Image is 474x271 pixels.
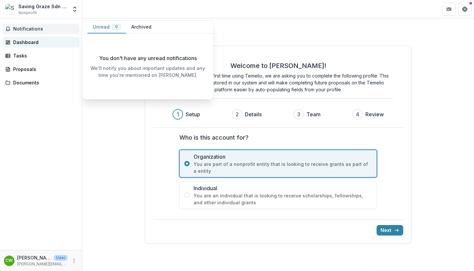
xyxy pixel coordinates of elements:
button: Next [377,225,403,236]
h3: Details [245,110,262,118]
a: Tasks [3,50,79,61]
img: Saving Graze Sdn Bhd [5,4,16,14]
button: More [70,257,78,265]
button: Open entity switcher [70,3,79,16]
span: You are part of a nonprofit entity that is looking to receive grants as part of a entity [194,161,372,174]
a: Dashboard [3,37,79,48]
div: 4 [356,110,359,118]
button: Partners [442,3,456,16]
h3: Review [365,110,384,118]
span: Individual [194,184,372,192]
p: We'll notify you about important updates and any time you're mentioned on [PERSON_NAME]. [88,65,208,79]
div: Proposals [13,66,74,73]
div: 1 [177,110,179,118]
p: [PERSON_NAME][EMAIL_ADDRESS][DOMAIN_NAME] [17,261,67,267]
button: Archived [126,21,157,34]
p: User [54,255,67,261]
button: Get Help [458,3,471,16]
p: Because this is your first time using Temelio, we are asking you to complete the following profil... [163,72,393,93]
label: Who is this account for? [179,133,373,142]
h3: Setup [186,110,200,118]
p: You don't have any unread notifications [99,54,197,62]
button: Unread [88,21,126,34]
span: Nonprofit [18,10,37,16]
span: You are an individual that is looking to receive scholarships, fellowships, and other individual ... [194,192,372,206]
div: Tasks [13,52,74,59]
span: 0 [115,24,118,29]
span: Notifications [13,26,77,32]
div: 3 [297,110,300,118]
div: 2 [236,110,239,118]
a: Proposals [3,64,79,75]
p: [PERSON_NAME] [17,254,51,261]
span: Organization [194,153,372,161]
h2: Welcome to [PERSON_NAME]! [230,62,326,70]
div: Clara Wan [6,259,13,263]
div: Progress [172,109,384,120]
div: Dashboard [13,39,74,46]
h3: Team [306,110,321,118]
button: Notifications [3,24,79,34]
div: Documents [13,79,74,86]
a: Documents [3,77,79,88]
div: Saving Graze Sdn Bhd [18,3,67,10]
